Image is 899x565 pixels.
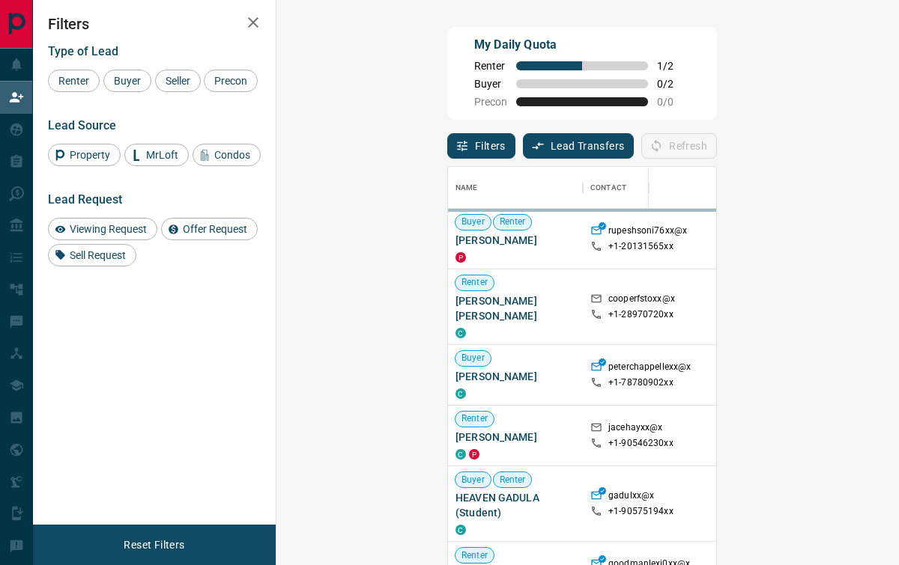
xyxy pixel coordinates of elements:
div: Precon [204,70,258,92]
span: [PERSON_NAME] [455,233,575,248]
span: Renter [455,549,494,562]
span: Buyer [455,352,491,364]
span: [PERSON_NAME] [455,430,575,445]
span: [PERSON_NAME] [455,369,575,384]
div: Contact [583,167,703,209]
p: +1- 78780902xx [608,376,674,389]
button: Reset Filters [114,532,194,558]
span: Renter [53,75,94,87]
h2: Filters [48,15,261,33]
span: 0 / 0 [657,96,690,108]
span: MrLoft [141,149,184,161]
span: Renter [474,60,507,72]
span: 0 / 2 [657,78,690,90]
span: Seller [160,75,196,87]
p: cooperfstoxx@x [608,293,675,308]
span: Renter [455,412,494,425]
span: Buyer [455,216,491,228]
div: Buyer [103,70,151,92]
div: Seller [155,70,201,92]
p: +1- 90546230xx [608,437,674,450]
span: Renter [494,474,532,486]
p: +1- 20131565xx [608,240,674,253]
div: condos.ca [455,525,466,535]
div: Name [455,167,478,209]
span: Precon [209,75,252,87]
p: gadulxx@x [608,489,654,505]
p: +1- 90575194xx [608,505,674,518]
div: property.ca [455,252,466,263]
div: Name [448,167,583,209]
p: peterchappellexx@x [608,361,691,376]
div: MrLoft [124,144,189,166]
span: Offer Request [178,223,252,235]
div: Property [48,144,121,166]
div: Viewing Request [48,218,157,240]
span: [PERSON_NAME] [PERSON_NAME] [455,293,575,323]
p: rupeshsoni76xx@x [608,225,687,240]
span: Property [64,149,115,161]
p: +1- 28970720xx [608,308,674,321]
div: condos.ca [455,449,466,459]
div: Contact [590,167,626,209]
p: jacehayxx@x [608,421,662,437]
div: condos.ca [455,328,466,338]
div: Condos [193,144,261,166]
span: Lead Request [48,192,122,207]
span: Renter [494,216,532,228]
div: property.ca [469,449,479,459]
div: Sell Request [48,244,136,266]
span: Buyer [455,474,491,486]
span: Renter [455,276,494,289]
span: Precon [474,96,507,108]
div: Renter [48,70,100,92]
button: Filters [447,133,515,159]
span: Lead Source [48,118,116,132]
span: Viewing Request [64,223,152,235]
span: Buyer [109,75,146,87]
span: Sell Request [64,249,131,261]
button: Lead Transfers [523,133,635,159]
span: Buyer [474,78,507,90]
span: 1 / 2 [657,60,690,72]
span: HEAVEN GADULA (Student) [455,490,575,520]
span: Condos [209,149,255,161]
div: Offer Request [161,218,258,240]
div: condos.ca [455,388,466,399]
p: My Daily Quota [474,36,690,54]
span: Type of Lead [48,44,118,58]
